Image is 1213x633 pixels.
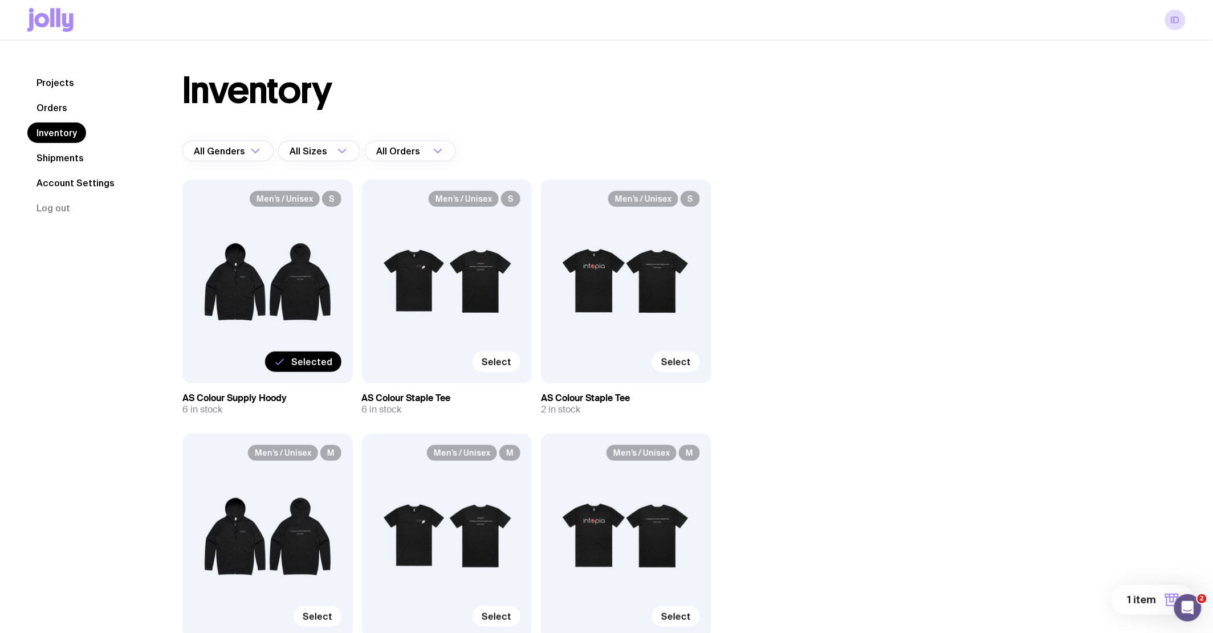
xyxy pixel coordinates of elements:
span: S [501,191,520,207]
span: Men’s / Unisex [250,191,320,207]
span: Select [661,611,691,622]
span: Select [661,356,691,367]
span: 2 in stock [541,404,580,415]
span: Men’s / Unisex [427,445,497,461]
a: Account Settings [27,173,124,193]
span: Men’s / Unisex [607,445,677,461]
div: Search for option [278,141,360,161]
a: Shipments [27,148,93,168]
a: ID [1165,10,1186,30]
span: Select [482,611,511,622]
iframe: Intercom live chat [1174,594,1202,622]
span: Men’s / Unisex [429,191,499,207]
span: M [320,445,341,461]
span: All Sizes [290,141,329,161]
span: S [322,191,341,207]
div: Search for option [182,141,274,161]
span: Selected [291,356,332,367]
span: 1 item [1127,593,1156,607]
h3: AS Colour Supply Hoody [182,393,353,404]
span: 6 in stock [362,404,402,415]
button: 1 item [1112,585,1195,615]
h3: AS Colour Staple Tee [362,393,532,404]
div: Search for option [365,141,456,161]
input: Search for option [422,141,430,161]
button: Log out [27,198,79,218]
span: M [679,445,700,461]
span: M [499,445,520,461]
span: All Genders [194,141,247,161]
span: 2 [1198,594,1207,603]
a: Projects [27,72,83,93]
span: All Orders [376,141,422,161]
a: Inventory [27,122,86,143]
h3: AS Colour Staple Tee [541,393,711,404]
span: Select [303,611,332,622]
a: Orders [27,97,76,118]
span: Select [482,356,511,367]
span: Men’s / Unisex [608,191,678,207]
input: Search for option [329,141,334,161]
span: 6 in stock [182,404,222,415]
span: Men’s / Unisex [248,445,318,461]
span: S [681,191,700,207]
h1: Inventory [182,72,332,109]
